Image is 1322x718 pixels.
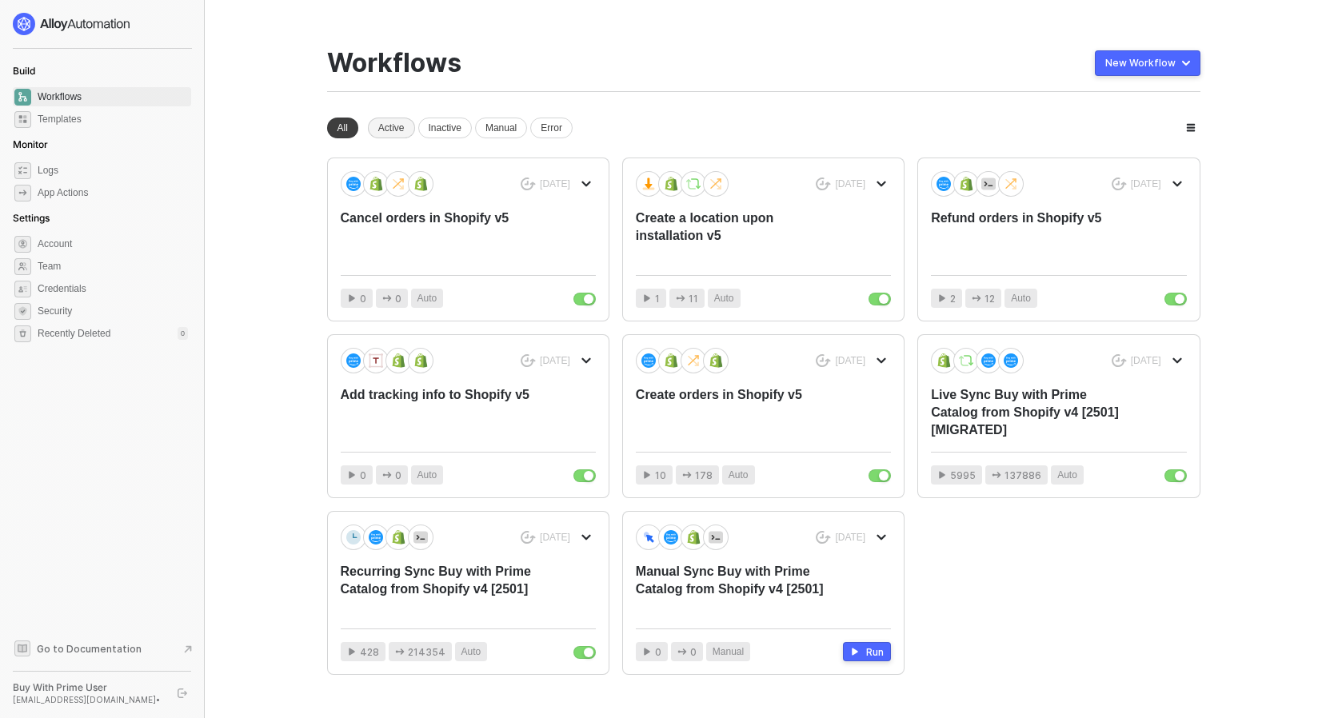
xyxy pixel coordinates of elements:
span: icon-app-actions [676,293,685,303]
span: Workflows [38,87,188,106]
span: marketplace [14,111,31,128]
span: dashboard [14,89,31,106]
div: Create orders in Shopify v5 [636,386,840,439]
span: icon-success-page [1112,354,1127,368]
img: icon [686,530,701,544]
img: icon [1004,353,1018,368]
span: icon-success-page [521,531,536,544]
span: 1 [655,291,660,306]
span: 12 [985,291,995,306]
div: 0 [178,327,188,340]
span: icon-arrow-down [581,179,591,189]
span: Logs [38,161,188,180]
div: App Actions [38,186,88,200]
span: Recently Deleted [38,327,110,341]
span: icon-logs [14,162,31,179]
button: Run [843,642,891,661]
span: 5995 [950,468,976,483]
span: 137886 [1004,468,1041,483]
div: [DATE] [835,354,865,368]
span: 214354 [408,644,445,660]
span: 0 [395,468,401,483]
span: 0 [360,291,366,306]
img: icon [641,177,656,191]
img: icon [959,177,973,191]
div: Recurring Sync Buy with Prime Catalog from Shopify v4 [2501] [341,563,545,616]
span: 2 [950,291,956,306]
span: icon-app-actions [677,647,687,656]
span: logout [178,688,187,698]
img: icon [709,530,723,544]
img: icon [641,530,656,544]
img: icon [346,530,361,544]
img: icon [413,530,428,544]
span: icon-app-actions [382,470,392,480]
span: 0 [360,468,366,483]
span: 0 [395,291,401,306]
img: icon [937,177,951,191]
div: Active [368,118,415,138]
div: [DATE] [835,531,865,544]
img: icon [709,353,723,368]
div: [DATE] [1131,354,1161,368]
div: [DATE] [1131,178,1161,191]
span: 10 [655,468,666,483]
div: All [327,118,358,138]
img: icon [369,530,383,544]
span: Auto [1011,291,1031,306]
img: icon [937,353,951,368]
img: icon [664,353,678,368]
span: icon-app-actions [992,470,1001,480]
span: icon-arrow-down [1172,356,1182,365]
img: icon [959,353,973,368]
img: icon [664,530,678,544]
button: New Workflow [1095,50,1200,76]
div: Live Sync Buy with Prime Catalog from Shopify v4 [2501] [MIGRATED] [931,386,1135,439]
span: icon-arrow-down [581,356,591,365]
span: icon-arrow-down [581,533,591,542]
span: Manual [713,644,744,660]
img: icon [391,177,405,191]
span: Security [38,301,188,321]
span: icon-app-actions [682,470,692,480]
span: icon-success-page [816,178,831,191]
img: logo [13,13,131,35]
span: security [14,303,31,320]
div: Manual [475,118,527,138]
img: icon [413,353,428,368]
img: icon [981,177,996,191]
span: Go to Documentation [37,642,142,656]
span: Settings [13,212,50,224]
img: icon [981,353,996,368]
span: Auto [461,644,481,660]
span: icon-arrow-down [877,179,886,189]
span: 0 [690,644,697,660]
img: icon [686,177,701,191]
span: Monitor [13,138,48,150]
span: 11 [689,291,698,306]
span: icon-app-actions [382,293,392,303]
span: icon-arrow-down [1172,179,1182,189]
img: icon [391,530,405,544]
div: Create a location upon installation v5 [636,209,840,262]
span: icon-success-page [816,354,831,368]
span: team [14,258,31,275]
div: Refund orders in Shopify v5 [931,209,1135,262]
span: 178 [695,468,713,483]
img: icon [1004,177,1018,191]
div: Add tracking info to Shopify v5 [341,386,545,439]
span: icon-success-page [521,178,536,191]
div: Manual Sync Buy with Prime Catalog from Shopify v4 [2501] [636,563,840,616]
span: Build [13,65,35,77]
img: icon [391,353,405,368]
span: 428 [360,644,379,660]
div: Inactive [418,118,472,138]
img: icon [369,177,383,191]
span: credentials [14,281,31,297]
span: Auto [417,291,437,306]
div: Cancel orders in Shopify v5 [341,209,545,262]
img: icon [709,177,723,191]
img: icon [346,353,361,368]
span: icon-app-actions [14,185,31,201]
div: [EMAIL_ADDRESS][DOMAIN_NAME] • [13,694,163,705]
